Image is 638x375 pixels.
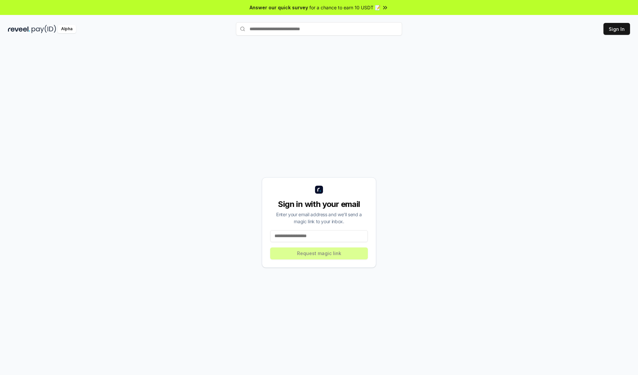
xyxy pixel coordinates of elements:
img: reveel_dark [8,25,30,33]
div: Sign in with your email [270,199,368,210]
span: Answer our quick survey [250,4,308,11]
span: for a chance to earn 10 USDT 📝 [309,4,380,11]
button: Sign In [603,23,630,35]
img: pay_id [32,25,56,33]
div: Alpha [57,25,76,33]
div: Enter your email address and we’ll send a magic link to your inbox. [270,211,368,225]
img: logo_small [315,186,323,194]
